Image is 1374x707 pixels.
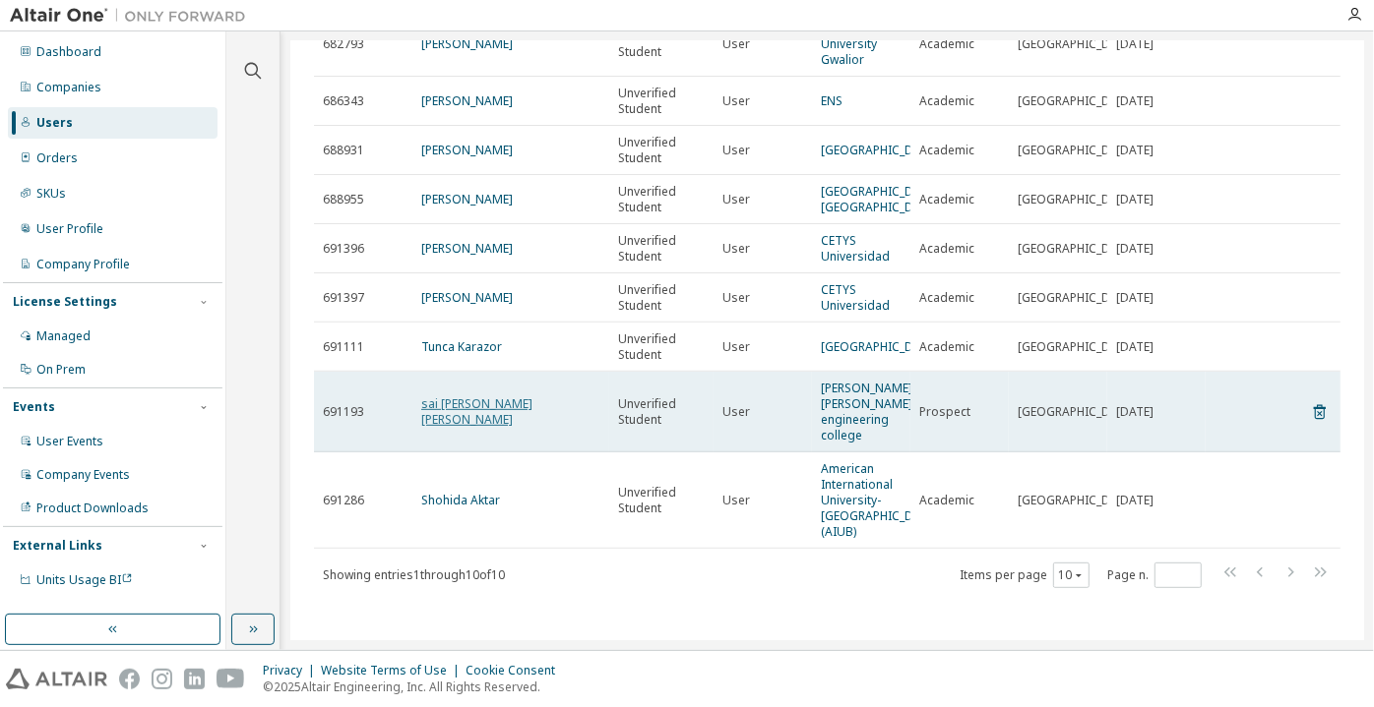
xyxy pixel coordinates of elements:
[919,93,974,109] span: Academic
[421,35,513,52] a: [PERSON_NAME]
[821,232,890,265] a: CETYS Universidad
[1116,404,1154,420] span: [DATE]
[1058,567,1085,583] button: 10
[13,399,55,415] div: Events
[323,339,364,355] span: 691111
[6,669,107,689] img: altair_logo.svg
[821,92,843,109] a: ENS
[618,331,705,363] span: Unverified Student
[36,328,91,344] div: Managed
[466,663,567,678] div: Cookie Consent
[1107,562,1202,588] span: Page n.
[1018,339,1136,355] span: [GEOGRAPHIC_DATA]
[919,290,974,306] span: Academic
[618,86,705,117] span: Unverified Student
[36,434,103,449] div: User Events
[36,150,78,166] div: Orders
[722,192,750,207] span: User
[1116,290,1154,306] span: [DATE]
[919,339,974,355] span: Academic
[36,362,86,378] div: On Prem
[821,338,939,355] a: [GEOGRAPHIC_DATA]
[722,339,750,355] span: User
[421,338,502,355] a: Tunca Karazor
[36,501,149,516] div: Product Downloads
[36,186,66,202] div: SKUs
[919,241,974,257] span: Academic
[1018,241,1136,257] span: [GEOGRAPHIC_DATA]
[323,566,505,583] span: Showing entries 1 through 10 of 10
[960,562,1090,588] span: Items per page
[421,142,513,158] a: [PERSON_NAME]
[323,93,364,109] span: 686343
[184,669,205,689] img: linkedin.svg
[821,183,942,215] a: [GEOGRAPHIC_DATA], [GEOGRAPHIC_DATA]
[263,663,321,678] div: Privacy
[1018,192,1136,207] span: [GEOGRAPHIC_DATA]
[321,663,466,678] div: Website Terms of Use
[36,571,133,588] span: Units Usage BI
[1116,192,1154,207] span: [DATE]
[919,192,974,207] span: Academic
[821,20,877,68] a: ITM University Gwalior
[323,36,364,52] span: 682793
[1116,93,1154,109] span: [DATE]
[323,143,364,158] span: 688931
[263,678,567,695] p: © 2025 Altair Engineering, Inc. All Rights Reserved.
[421,289,513,306] a: [PERSON_NAME]
[36,467,130,483] div: Company Events
[1116,143,1154,158] span: [DATE]
[1018,93,1136,109] span: [GEOGRAPHIC_DATA]
[421,191,513,207] a: [PERSON_NAME]
[618,233,705,265] span: Unverified Student
[1018,36,1136,52] span: [GEOGRAPHIC_DATA]
[323,192,364,207] span: 688955
[217,669,245,689] img: youtube.svg
[919,404,970,420] span: Prospect
[821,281,890,314] a: CETYS Universidad
[152,669,172,689] img: instagram.svg
[1116,241,1154,257] span: [DATE]
[722,404,750,420] span: User
[36,221,103,237] div: User Profile
[13,294,117,310] div: License Settings
[1018,493,1136,508] span: [GEOGRAPHIC_DATA]
[421,395,532,428] a: sai [PERSON_NAME] [PERSON_NAME]
[919,36,974,52] span: Academic
[919,493,974,508] span: Academic
[36,44,101,60] div: Dashboard
[618,282,705,314] span: Unverified Student
[421,92,513,109] a: [PERSON_NAME]
[821,380,912,443] a: [PERSON_NAME] [PERSON_NAME] engineering college
[1116,36,1154,52] span: [DATE]
[919,143,974,158] span: Academic
[722,143,750,158] span: User
[618,396,705,428] span: Unverified Student
[1018,290,1136,306] span: [GEOGRAPHIC_DATA]
[722,290,750,306] span: User
[36,257,130,272] div: Company Profile
[323,290,364,306] span: 691397
[10,6,256,26] img: Altair One
[618,184,705,215] span: Unverified Student
[323,404,364,420] span: 691193
[722,36,750,52] span: User
[1018,143,1136,158] span: [GEOGRAPHIC_DATA]
[421,240,513,257] a: [PERSON_NAME]
[722,93,750,109] span: User
[722,241,750,257] span: User
[1116,493,1154,508] span: [DATE]
[36,115,73,131] div: Users
[1018,404,1136,420] span: [GEOGRAPHIC_DATA]
[323,241,364,257] span: 691396
[323,493,364,508] span: 691286
[722,493,750,508] span: User
[618,135,705,166] span: Unverified Student
[821,460,939,540] a: American International University-[GEOGRAPHIC_DATA](AIUB)
[421,492,500,508] a: Shohida Aktar
[1116,339,1154,355] span: [DATE]
[119,669,140,689] img: facebook.svg
[821,142,939,158] a: [GEOGRAPHIC_DATA]
[36,80,101,95] div: Companies
[618,485,705,516] span: Unverified Student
